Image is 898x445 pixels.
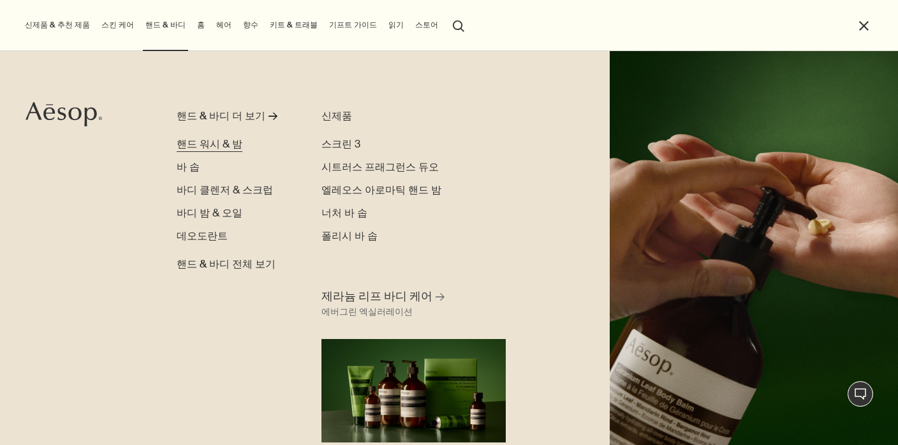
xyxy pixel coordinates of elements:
span: 핸드 워시 & 밤 [177,137,242,151]
a: 데오도란트 [177,229,228,244]
a: 키트 & 트래블 [267,17,320,33]
a: 엘레오스 아로마틱 핸드 밤 [321,183,441,198]
a: 바디 밤 & 오일 [177,206,242,221]
span: 엘레오스 아로마틱 핸드 밤 [321,183,441,197]
button: 신제품 & 추천 제품 [22,17,92,33]
span: 핸드 & 바디 전체 보기 [177,257,276,272]
a: 바디 클렌저 & 스크럽 [177,183,273,198]
img: A hand holding the pump dispensing Geranium Leaf Body Balm on to hand. [610,51,898,445]
a: 핸드 & 바디 더 보기 [177,109,295,129]
a: 시트러스 프래그런스 듀오 [321,160,439,175]
svg: Aesop [26,102,102,127]
span: 시트러스 프래그런스 듀오 [321,160,439,174]
a: 헤어 [214,17,234,33]
span: 폴리시 바 솝 [321,229,378,243]
a: 스킨 케어 [99,17,136,33]
a: 핸드 & 바디 전체 보기 [177,252,276,272]
a: 스크린 3 [321,137,360,152]
span: 바디 밤 & 오일 [177,206,242,220]
a: Aesop [22,98,105,133]
span: 제라늄 리프 바디 케어 [321,289,432,305]
a: 읽기 [386,17,406,33]
span: 바 솝 [177,160,200,174]
button: 메뉴 닫기 [857,19,871,33]
div: 핸드 & 바디 더 보기 [177,109,265,124]
span: 바디 클렌저 & 스크럽 [177,183,273,197]
a: 홈 [195,17,207,33]
div: 신제품 [321,109,466,124]
button: 스토어 [413,17,441,33]
a: 향수 [240,17,261,33]
a: 핸드 워시 & 밤 [177,137,242,152]
span: 너처 바 솝 [321,206,367,220]
a: 바 솝 [177,160,200,175]
a: 너처 바 솝 [321,206,367,221]
span: 데오도란트 [177,229,228,243]
a: 제라늄 리프 바디 케어 에버그린 엑실러레이션Full range of Geranium Leaf products displaying against a green background. [318,285,509,442]
a: 핸드 & 바디 [143,17,188,33]
div: 에버그린 엑실러레이션 [321,305,413,320]
a: 폴리시 바 솝 [321,229,378,244]
button: 검색창 열기 [447,13,470,37]
a: 기프트 가이드 [327,17,379,33]
span: 스크린 3 [321,137,360,151]
button: 1:1 채팅 상담 [848,381,873,407]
